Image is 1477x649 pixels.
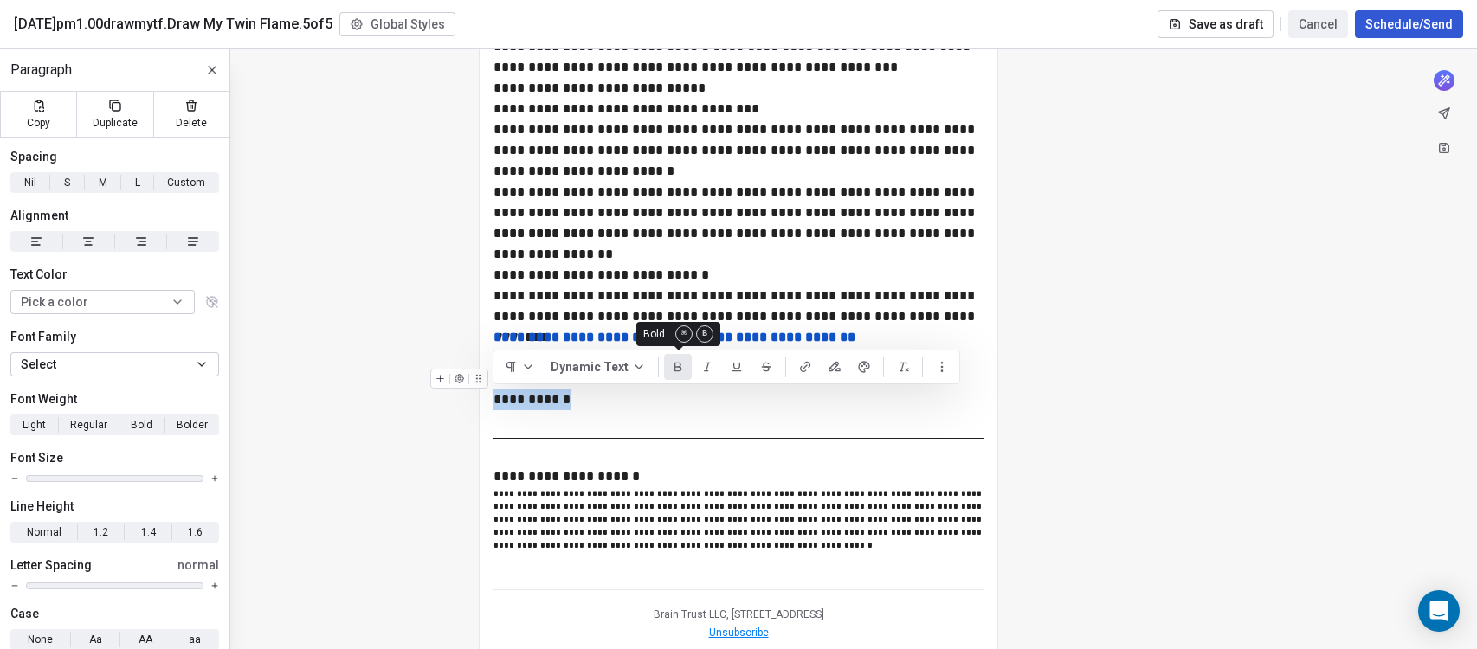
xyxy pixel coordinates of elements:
[135,175,140,190] span: L
[167,175,205,190] span: Custom
[89,632,102,647] span: Aa
[189,632,201,647] span: aa
[643,327,665,341] span: Bold
[141,524,156,540] span: 1.4
[188,524,203,540] span: 1.6
[10,390,77,408] span: Font Weight
[14,14,332,35] span: [DATE]pm1.00drawmytf.Draw My Twin Flame.5of5
[1158,10,1274,38] button: Save as draft
[94,524,108,540] span: 1.2
[99,175,107,190] span: M
[339,12,455,36] button: Global Styles
[10,498,74,515] span: Line Height
[675,325,693,343] kbd: ⌘
[10,148,57,165] span: Spacing
[131,417,152,433] span: Bold
[177,556,219,574] span: normal
[64,175,70,190] span: S
[10,605,39,622] span: Case
[1288,10,1348,38] button: Cancel
[27,524,61,540] span: Normal
[10,266,68,283] span: Text Color
[10,60,72,80] span: Paragraph
[139,632,152,647] span: AA
[1418,590,1460,632] div: Open Intercom Messenger
[28,632,53,647] span: None
[70,417,107,433] span: Regular
[10,556,92,574] span: Letter Spacing
[696,325,713,343] kbd: B
[10,328,76,345] span: Font Family
[10,207,68,224] span: Alignment
[23,417,46,433] span: Light
[27,116,50,130] span: Copy
[21,356,56,373] span: Select
[544,354,653,380] button: Dynamic Text
[24,175,36,190] span: Nil
[1355,10,1463,38] button: Schedule/Send
[176,116,207,130] span: Delete
[10,449,63,466] span: Font Size
[93,116,138,130] span: Duplicate
[177,417,208,433] span: Bolder
[10,290,195,314] button: Pick a color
